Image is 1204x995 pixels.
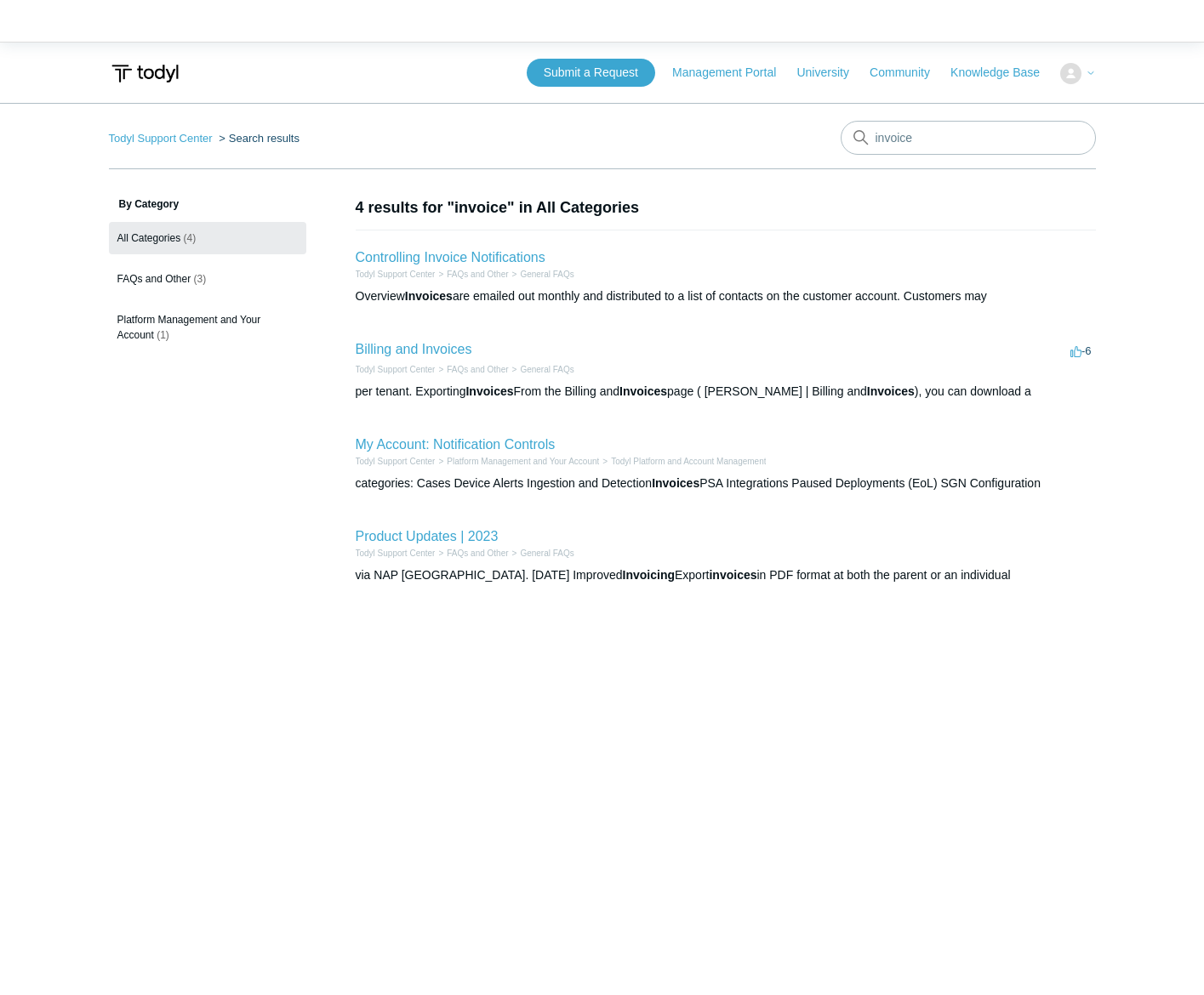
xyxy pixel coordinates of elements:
[109,304,306,351] a: Platform Management and Your Account (1)
[356,455,436,468] li: Todyl Support Center
[509,547,574,560] li: General FAQs
[527,59,655,87] a: Submit a Request
[356,270,436,279] a: Todyl Support Center
[117,314,261,341] span: Platform Management and Your Account
[184,232,197,244] span: (4)
[356,287,1096,305] div: Overview are emailed out monthly and distributed to a list of contacts on the customer account. C...
[356,566,1096,584] div: via NAP [GEOGRAPHIC_DATA]. [DATE] Improved Export in PDF format at both the parent or an individual
[109,196,306,212] h3: By Category
[652,476,699,490] em: Invoices
[356,363,436,376] li: Todyl Support Center
[465,384,513,398] em: Invoices
[109,132,213,145] a: Todyl Support Center
[356,549,436,558] a: Todyl Support Center
[356,529,499,543] a: Product Updates | 2023
[520,549,573,558] a: General FAQs
[435,547,508,560] li: FAQs and Other
[356,383,1096,401] div: per tenant. Exporting From the Billing and page ( [PERSON_NAME] | Billing and ), you can download a
[509,363,574,376] li: General FAQs
[611,457,766,466] a: Todyl Platform and Account Management
[867,384,915,398] em: Invoices
[447,365,508,374] a: FAQs and Other
[447,457,599,466] a: Platform Management and Your Account
[109,222,306,254] a: All Categories (4)
[709,568,756,582] em: invoices
[520,270,573,279] a: General FAQs
[215,132,300,145] li: Search results
[356,342,472,356] a: Billing and Invoices
[109,58,181,89] img: Todyl Support Center Help Center home page
[109,263,306,295] a: FAQs and Other (3)
[157,329,169,341] span: (1)
[356,365,436,374] a: Todyl Support Center
[356,475,1096,492] div: categories: Cases Device Alerts Ingestion and Detection PSA Integrations Paused Deployments (EoL)...
[870,64,947,82] a: Community
[435,268,508,281] li: FAQs and Other
[356,437,556,452] a: My Account: Notification Controls
[447,270,508,279] a: FAQs and Other
[356,457,436,466] a: Todyl Support Center
[447,549,508,558] a: FAQs and Other
[623,568,675,582] em: Invoicing
[619,384,667,398] em: Invoices
[356,268,436,281] li: Todyl Support Center
[520,365,573,374] a: General FAQs
[509,268,574,281] li: General FAQs
[841,121,1096,155] input: Search
[435,363,508,376] li: FAQs and Other
[117,273,191,285] span: FAQs and Other
[672,64,793,82] a: Management Portal
[599,455,766,468] li: Todyl Platform and Account Management
[1070,344,1092,357] span: -6
[796,64,865,82] a: University
[356,250,545,264] a: Controlling Invoice Notifications
[356,547,436,560] li: Todyl Support Center
[405,289,453,303] em: Invoices
[194,273,207,285] span: (3)
[435,455,599,468] li: Platform Management and Your Account
[950,64,1057,82] a: Knowledge Base
[356,196,1096,219] h1: 4 results for "invoice" in All Categories
[109,132,216,145] li: Todyl Support Center
[117,232,181,244] span: All Categories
